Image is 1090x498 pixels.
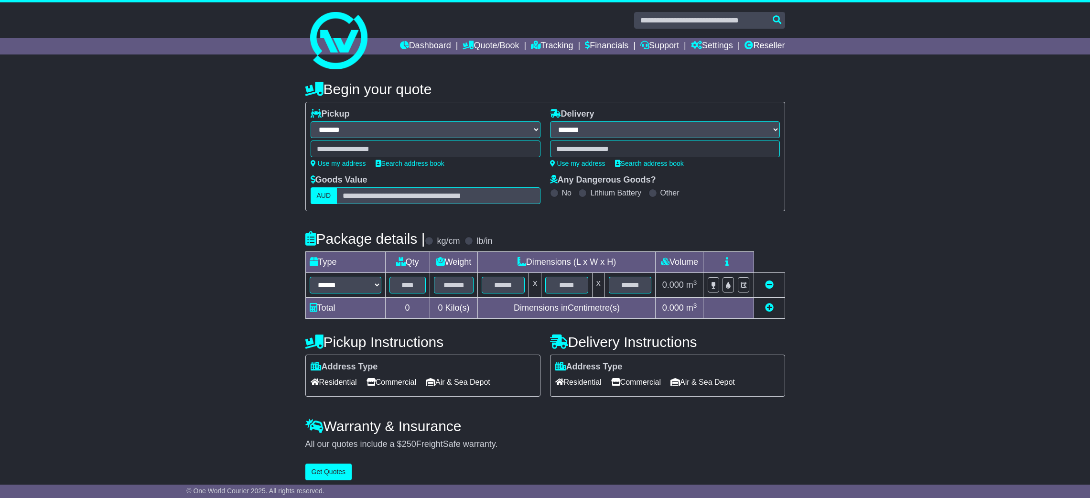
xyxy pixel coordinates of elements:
[367,375,416,390] span: Commercial
[305,418,785,434] h4: Warranty & Insurance
[765,280,774,290] a: Remove this item
[376,160,444,167] a: Search address book
[305,231,425,247] h4: Package details |
[430,298,478,319] td: Kilo(s)
[476,236,492,247] label: lb/in
[478,252,656,273] td: Dimensions (L x W x H)
[691,38,733,54] a: Settings
[311,375,357,390] span: Residential
[590,188,641,197] label: Lithium Battery
[478,298,656,319] td: Dimensions in Centimetre(s)
[640,38,679,54] a: Support
[438,303,442,313] span: 0
[562,188,572,197] label: No
[186,487,324,495] span: © One World Courier 2025. All rights reserved.
[305,464,352,480] button: Get Quotes
[529,273,541,298] td: x
[550,109,594,119] label: Delivery
[693,279,697,286] sup: 3
[531,38,573,54] a: Tracking
[311,109,350,119] label: Pickup
[656,252,703,273] td: Volume
[660,188,680,197] label: Other
[305,298,385,319] td: Total
[693,302,697,309] sup: 3
[385,252,430,273] td: Qty
[430,252,478,273] td: Weight
[463,38,519,54] a: Quote/Book
[305,252,385,273] td: Type
[585,38,628,54] a: Financials
[670,375,735,390] span: Air & Sea Depot
[426,375,490,390] span: Air & Sea Depot
[550,334,785,350] h4: Delivery Instructions
[402,439,416,449] span: 250
[311,362,378,372] label: Address Type
[305,439,785,450] div: All our quotes include a $ FreightSafe warranty.
[615,160,684,167] a: Search address book
[555,375,602,390] span: Residential
[311,187,337,204] label: AUD
[305,334,540,350] h4: Pickup Instructions
[765,303,774,313] a: Add new item
[555,362,623,372] label: Address Type
[311,160,366,167] a: Use my address
[550,160,605,167] a: Use my address
[550,175,656,185] label: Any Dangerous Goods?
[592,273,604,298] td: x
[385,298,430,319] td: 0
[400,38,451,54] a: Dashboard
[611,375,661,390] span: Commercial
[311,175,367,185] label: Goods Value
[745,38,785,54] a: Reseller
[662,303,684,313] span: 0.000
[662,280,684,290] span: 0.000
[305,81,785,97] h4: Begin your quote
[437,236,460,247] label: kg/cm
[686,303,697,313] span: m
[686,280,697,290] span: m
